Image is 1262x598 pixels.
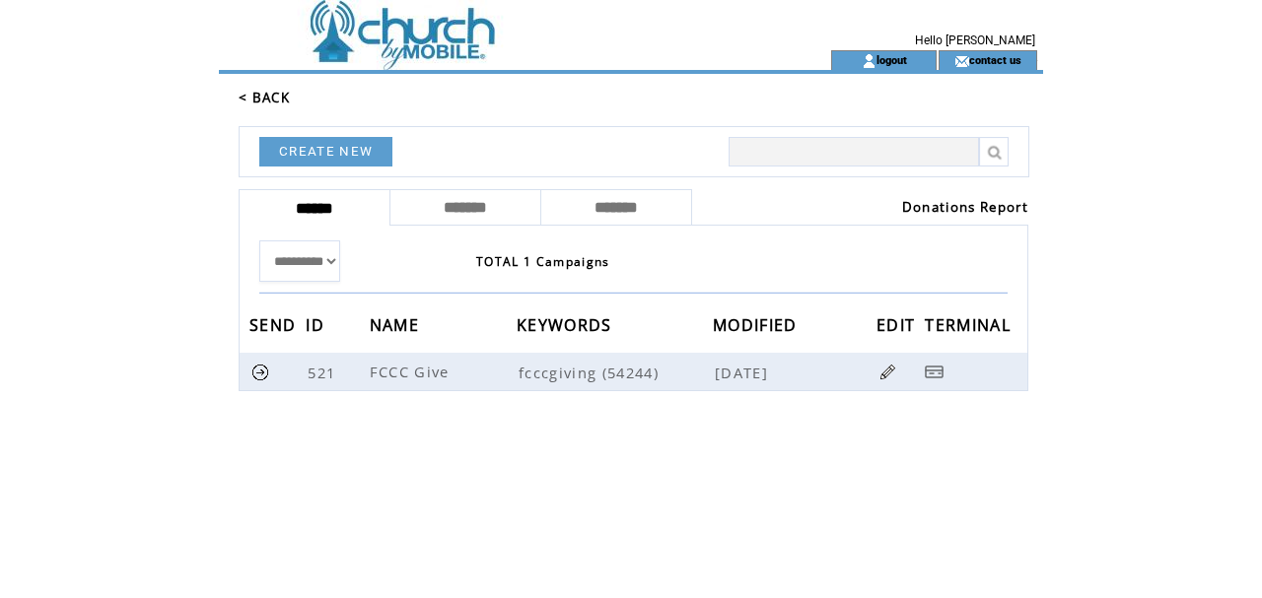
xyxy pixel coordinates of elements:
[925,309,1016,346] span: TERMINAL
[370,362,455,381] span: FCCC Give
[915,33,1035,47] span: Hello [PERSON_NAME]
[519,363,711,382] span: fcccgiving (54244)
[713,309,803,346] span: MODIFIED
[476,253,610,270] span: TOTAL 1 Campaigns
[954,53,969,69] img: contact_us_icon.gif
[259,137,392,166] a: CREATE NEW
[876,309,920,346] span: EDIT
[517,309,617,346] span: KEYWORDS
[370,318,424,330] a: NAME
[306,309,329,346] span: ID
[239,89,290,106] a: < BACK
[715,363,773,382] span: [DATE]
[306,318,329,330] a: ID
[517,318,617,330] a: KEYWORDS
[969,53,1021,66] a: contact us
[713,318,803,330] a: MODIFIED
[902,198,1028,216] a: Donations Report
[862,53,876,69] img: account_icon.gif
[308,363,340,382] span: 521
[370,309,424,346] span: NAME
[876,53,907,66] a: logout
[249,309,301,346] span: SEND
